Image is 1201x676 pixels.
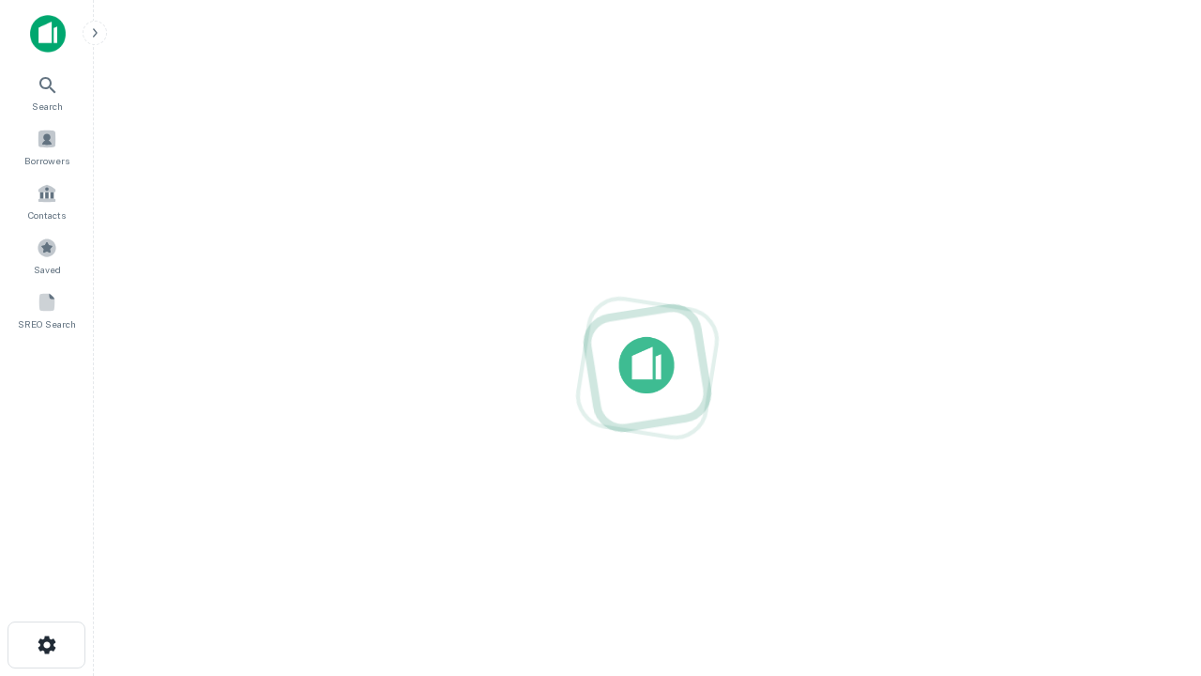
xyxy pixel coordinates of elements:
[18,316,76,331] span: SREO Search
[28,207,66,223] span: Contacts
[24,153,69,168] span: Borrowers
[6,230,88,281] a: Saved
[34,262,61,277] span: Saved
[32,99,63,114] span: Search
[6,67,88,117] a: Search
[6,121,88,172] a: Borrowers
[6,284,88,335] a: SREO Search
[1107,466,1201,556] iframe: Chat Widget
[6,176,88,226] a: Contacts
[30,15,66,53] img: capitalize-icon.png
